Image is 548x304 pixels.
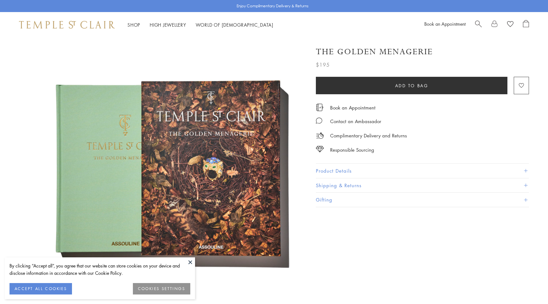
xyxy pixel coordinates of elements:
[316,77,507,94] button: Add to bag
[316,117,322,124] img: MessageIcon-01_2.svg
[330,104,375,111] a: Book an Appointment
[475,20,482,30] a: Search
[316,61,330,69] span: $195
[395,82,428,89] span: Add to bag
[316,193,529,207] button: Gifting
[133,283,190,294] button: COOKIES SETTINGS
[19,21,115,29] img: Temple St. Clair
[10,262,190,277] div: By clicking “Accept all”, you agree that our website can store cookies on your device and disclos...
[316,164,529,178] button: Product Details
[196,22,273,28] a: World of [DEMOGRAPHIC_DATA]World of [DEMOGRAPHIC_DATA]
[150,22,186,28] a: High JewelleryHigh Jewellery
[237,3,309,9] p: Enjoy Complimentary Delivery & Returns
[127,22,140,28] a: ShopShop
[10,283,72,294] button: ACCEPT ALL COOKIES
[330,117,381,125] div: Contact an Ambassador
[316,146,324,152] img: icon_sourcing.svg
[316,178,529,193] button: Shipping & Returns
[41,37,301,297] img: The Golden Menagerie
[507,20,513,30] a: View Wishlist
[330,146,374,154] div: Responsible Sourcing
[330,132,407,140] p: Complimentary Delivery and Returns
[316,104,323,111] img: icon_appointment.svg
[424,21,466,27] a: Book an Appointment
[127,21,273,29] nav: Main navigation
[316,46,433,57] h1: The Golden Menagerie
[316,132,324,140] img: icon_delivery.svg
[523,20,529,30] a: Open Shopping Bag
